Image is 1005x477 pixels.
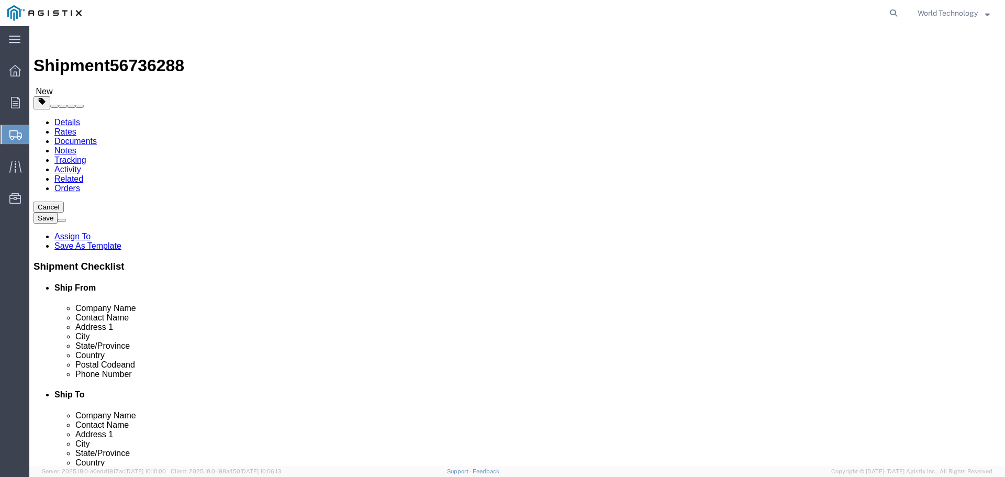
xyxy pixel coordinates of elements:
iframe: FS Legacy Container [29,26,1005,466]
span: Client: 2025.18.0-198a450 [171,468,281,474]
span: Server: 2025.18.0-a0edd1917ac [42,468,166,474]
span: World Technology [918,7,978,19]
span: [DATE] 10:10:00 [125,468,166,474]
img: logo [7,5,82,21]
span: Copyright © [DATE]-[DATE] Agistix Inc., All Rights Reserved [831,467,992,476]
span: [DATE] 10:06:13 [240,468,281,474]
a: Support [447,468,473,474]
button: World Technology [917,7,990,19]
a: Feedback [473,468,499,474]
